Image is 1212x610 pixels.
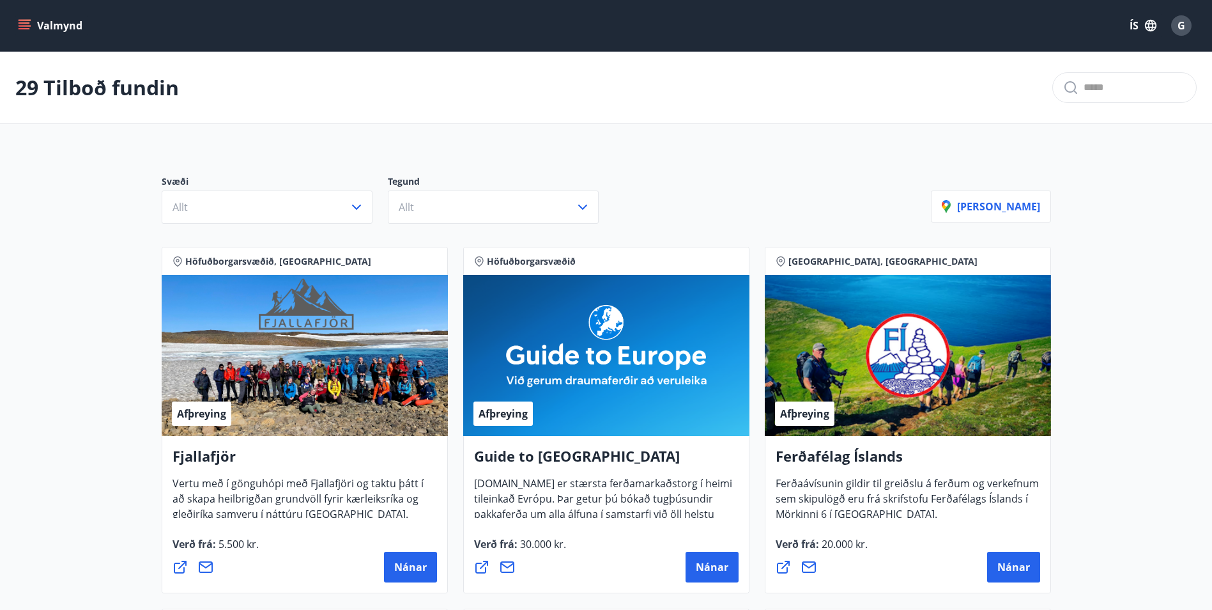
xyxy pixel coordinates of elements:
span: [DOMAIN_NAME] er stærsta ferðamarkaðstorg í heimi tileinkað Evrópu. Þar getur þú bókað tugþúsundi... [474,476,732,562]
span: Allt [399,200,414,214]
span: 20.000 kr. [819,537,868,551]
p: Tegund [388,175,614,191]
button: G [1166,10,1197,41]
button: Nánar [384,552,437,583]
span: Höfuðborgarsvæðið [487,255,576,268]
button: Allt [162,191,372,224]
span: Afþreying [780,407,829,421]
p: 29 Tilboð fundin [15,74,179,102]
span: Verð frá : [474,537,566,561]
span: Nánar [696,560,728,574]
span: Nánar [394,560,427,574]
span: 30.000 kr. [518,537,566,551]
span: Afþreying [177,407,226,421]
button: [PERSON_NAME] [931,191,1051,223]
span: 5.500 kr. [216,537,259,551]
p: [PERSON_NAME] [942,199,1040,214]
p: Svæði [162,175,388,191]
button: Nánar [686,552,739,583]
button: Allt [388,191,599,224]
button: Nánar [987,552,1040,583]
button: ÍS [1123,14,1163,37]
span: Ferðaávísunin gildir til greiðslu á ferðum og verkefnum sem skipulögð eru frá skrifstofu Ferðafél... [776,476,1039,531]
span: Höfuðborgarsvæðið, [GEOGRAPHIC_DATA] [185,255,371,268]
h4: Guide to [GEOGRAPHIC_DATA] [474,446,739,476]
span: Verð frá : [776,537,868,561]
h4: Ferðafélag Íslands [776,446,1040,476]
span: Allt [173,200,188,214]
span: Verð frá : [173,537,259,561]
h4: Fjallafjör [173,446,437,476]
button: menu [15,14,88,37]
span: Vertu með í gönguhópi með Fjallafjöri og taktu þátt í að skapa heilbrigðan grundvöll fyrir kærlei... [173,476,424,531]
span: [GEOGRAPHIC_DATA], [GEOGRAPHIC_DATA] [788,255,978,268]
span: Afþreying [479,407,528,421]
span: G [1177,19,1185,33]
span: Nánar [997,560,1030,574]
